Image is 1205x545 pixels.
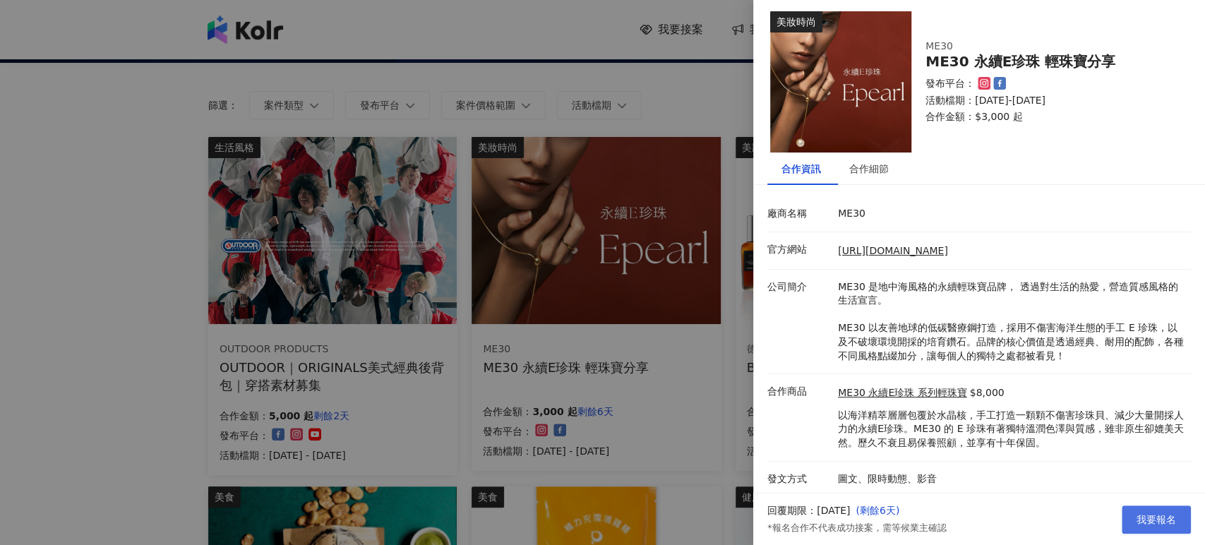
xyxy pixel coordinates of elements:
[770,11,822,32] div: 美妝時尚
[767,280,831,294] p: 公司簡介
[781,161,821,176] div: 合作資訊
[767,472,831,486] p: 發文方式
[1137,514,1176,525] span: 我要報名
[767,522,947,534] p: *報名合作不代表成功接案，需等候業主確認
[925,77,975,91] p: 發布平台：
[925,54,1174,70] div: ME30 永續E珍珠 輕珠寶分享
[1122,505,1191,534] button: 我要報名
[838,245,948,256] a: [URL][DOMAIN_NAME]
[838,386,967,400] a: ME30 永續E珍珠 系列輕珠寶
[770,11,911,152] img: ME30 永續E珍珠 系列輕珠寶
[925,94,1174,108] p: 活動檔期：[DATE]-[DATE]
[970,386,1005,400] p: $8,000
[925,110,1174,124] p: 合作金額： $3,000 起
[767,207,831,221] p: 廠商名稱
[838,472,1184,486] p: 圖文、限時動態、影音
[925,40,1151,54] div: ME30
[767,243,831,257] p: 官方網站
[856,504,946,518] p: ( 剩餘6天 )
[767,504,850,518] p: 回覆期限：[DATE]
[767,385,831,399] p: 合作商品
[838,409,1184,450] p: 以海洋精萃層層包覆於水晶核，手工打造一顆顆不傷害珍珠貝、減少大量開採人力的永續E珍珠。ME30 的 E 珍珠有著獨特溫潤色澤與質感，雖非原生卻媲美天然。歷久不衰且易保養照顧，並享有十年保固。
[838,280,1184,364] p: ME30 是地中海風格的永續輕珠寶品牌， 透過對生活的熱愛，營造質感風格的生活宣言。 ME30 以友善地球的低碳醫療鋼打造，採用不傷害海洋生態的手工 E 珍珠，以及不破壞環境開採的培育鑽石。品牌...
[849,161,889,176] div: 合作細節
[838,207,1184,221] p: ME30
